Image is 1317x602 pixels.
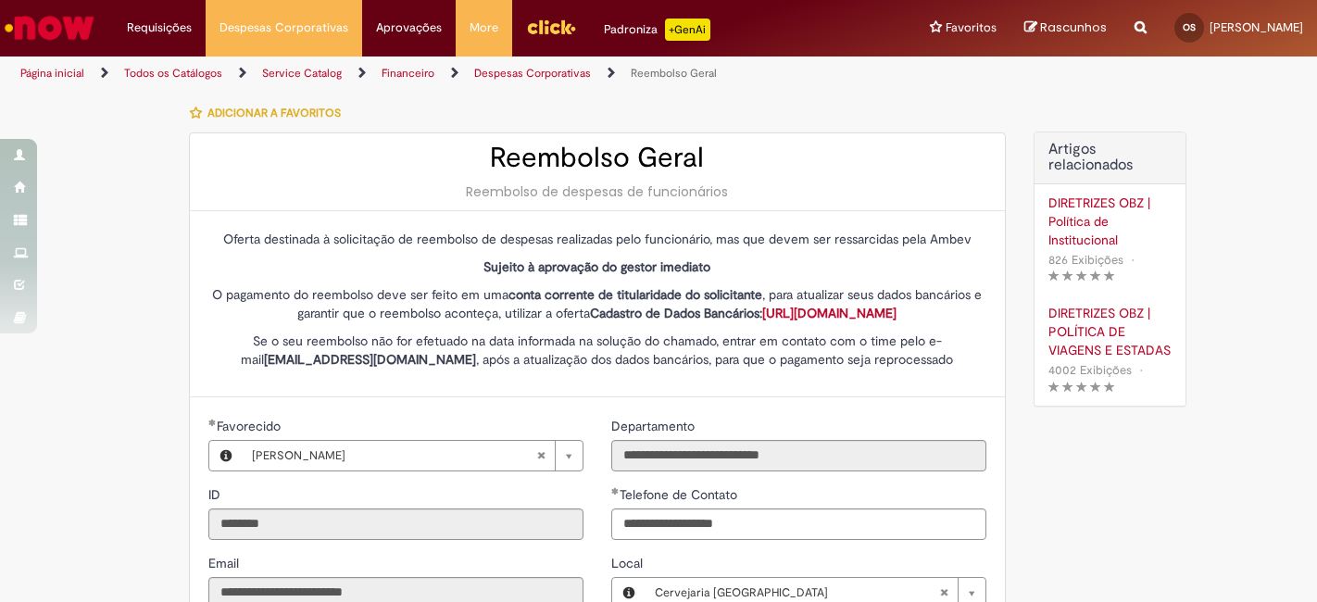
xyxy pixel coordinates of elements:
[262,66,342,81] a: Service Catalog
[208,285,986,322] p: O pagamento do reembolso deve ser feito em uma , para atualizar seus dados bancários e garantir q...
[1040,19,1107,36] span: Rascunhos
[208,230,986,248] p: Oferta destinada à solicitação de reembolso de despesas realizadas pelo funcionário, mas que deve...
[474,66,591,81] a: Despesas Corporativas
[611,487,620,495] span: Obrigatório Preenchido
[127,19,192,37] span: Requisições
[252,441,536,470] span: [PERSON_NAME]
[611,508,986,540] input: Telefone de Contato
[1048,304,1172,359] a: DIRETRIZES OBZ | POLÍTICA DE VIAGENS E ESTADAS
[382,66,434,81] a: Financeiro
[1127,247,1138,272] span: •
[376,19,442,37] span: Aprovações
[209,441,243,470] button: Favorecido, Visualizar este registro Osvaldo Pereira Da Silva
[1210,19,1303,35] span: [PERSON_NAME]
[208,143,986,173] h2: Reembolso Geral
[1048,142,1172,174] h3: Artigos relacionados
[264,351,476,368] strong: [EMAIL_ADDRESS][DOMAIN_NAME]
[611,417,698,435] label: Somente leitura - Departamento
[219,19,348,37] span: Despesas Corporativas
[1048,194,1172,249] a: DIRETRIZES OBZ | Política de Institucional
[526,13,576,41] img: click_logo_yellow_360x200.png
[470,19,498,37] span: More
[208,419,217,426] span: Obrigatório Preenchido
[527,441,555,470] abbr: Limpar campo Favorecido
[620,486,741,503] span: Telefone de Contato
[189,94,351,132] button: Adicionar a Favoritos
[1183,21,1196,33] span: OS
[20,66,84,81] a: Página inicial
[2,9,97,46] img: ServiceNow
[762,305,897,321] a: [URL][DOMAIN_NAME]
[208,332,986,369] p: Se o seu reembolso não for efetuado na data informada na solução do chamado, entrar em contato co...
[124,66,222,81] a: Todos os Catálogos
[208,508,583,540] input: ID
[208,555,243,571] span: Somente leitura - Email
[1024,19,1107,37] a: Rascunhos
[243,441,583,470] a: [PERSON_NAME]Limpar campo Favorecido
[631,66,717,81] a: Reembolso Geral
[665,19,710,41] p: +GenAi
[946,19,997,37] span: Favoritos
[208,485,224,504] label: Somente leitura - ID
[604,19,710,41] div: Padroniza
[508,286,762,303] strong: conta corrente de titularidade do solicitante
[611,418,698,434] span: Somente leitura - Departamento
[207,106,341,120] span: Adicionar a Favoritos
[483,258,710,275] strong: Sujeito à aprovação do gestor imediato
[1048,252,1123,268] span: 826 Exibições
[590,305,897,321] strong: Cadastro de Dados Bancários:
[208,486,224,503] span: Somente leitura - ID
[14,56,864,91] ul: Trilhas de página
[208,554,243,572] label: Somente leitura - Email
[1048,362,1132,378] span: 4002 Exibições
[611,555,646,571] span: Local
[217,418,284,434] span: Necessários - Favorecido
[611,440,986,471] input: Departamento
[208,182,986,201] div: Reembolso de despesas de funcionários
[1135,357,1147,383] span: •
